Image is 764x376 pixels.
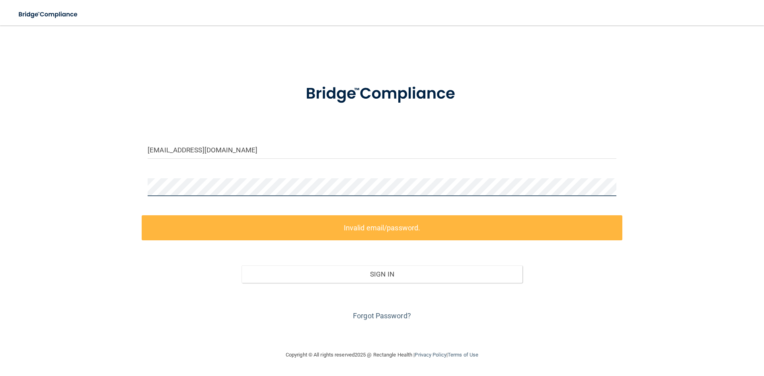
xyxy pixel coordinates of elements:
button: Sign In [242,265,523,283]
a: Privacy Policy [415,352,446,358]
div: Copyright © All rights reserved 2025 @ Rectangle Health | | [237,342,527,368]
a: Terms of Use [448,352,478,358]
a: Forgot Password? [353,312,411,320]
label: Invalid email/password. [142,215,622,240]
img: bridge_compliance_login_screen.278c3ca4.svg [12,6,85,23]
img: bridge_compliance_login_screen.278c3ca4.svg [289,73,475,115]
input: Email [148,141,616,159]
